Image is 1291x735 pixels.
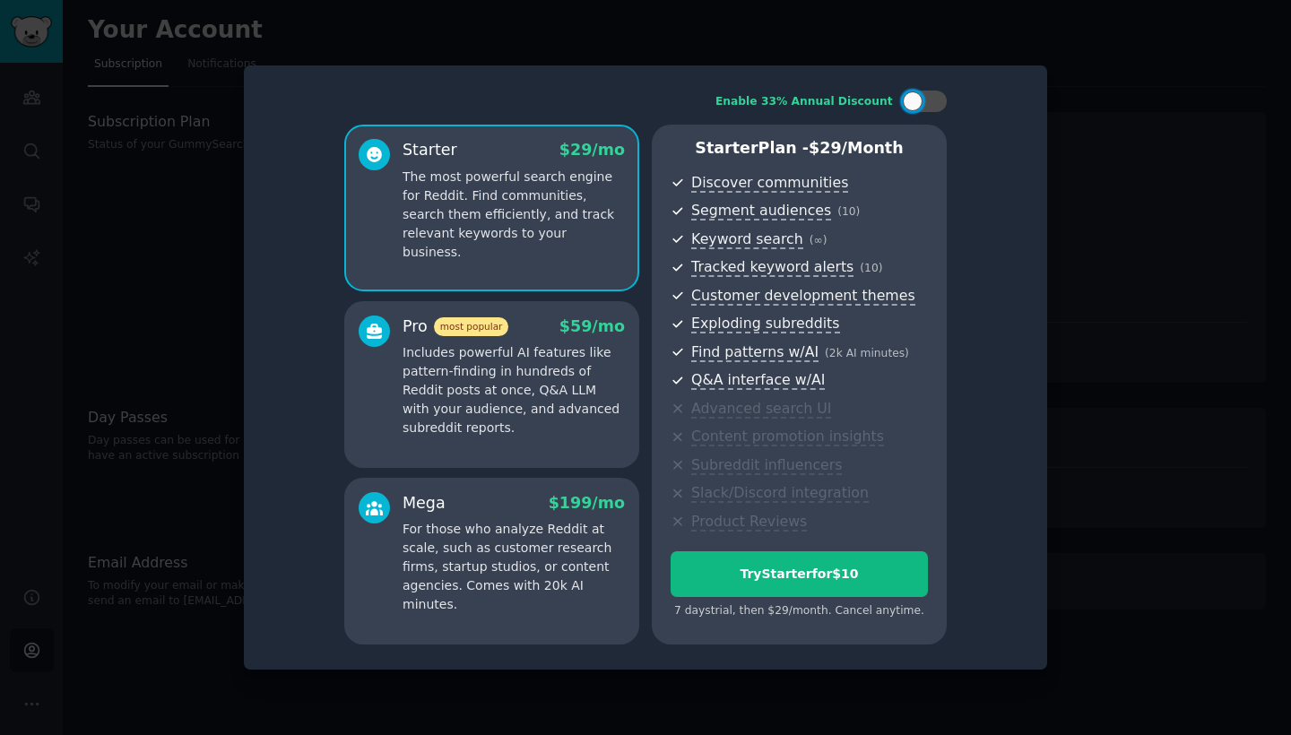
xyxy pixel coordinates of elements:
div: Enable 33% Annual Discount [715,94,893,110]
span: $ 29 /month [809,139,904,157]
button: TryStarterfor$10 [671,551,928,597]
span: Find patterns w/AI [691,343,819,362]
span: ( ∞ ) [810,234,827,246]
span: Product Reviews [691,513,807,532]
div: Try Starter for $10 [671,565,927,584]
span: ( 10 ) [837,205,860,218]
span: $ 29 /mo [559,141,625,159]
div: Mega [403,492,446,514]
div: Pro [403,316,508,338]
p: The most powerful search engine for Reddit. Find communities, search them efficiently, and track ... [403,168,625,262]
span: Customer development themes [691,287,915,306]
div: Starter [403,139,457,161]
span: Segment audiences [691,202,831,220]
span: Keyword search [691,230,803,249]
p: For those who analyze Reddit at scale, such as customer research firms, startup studios, or conte... [403,520,625,614]
p: Starter Plan - [671,137,928,160]
span: Tracked keyword alerts [691,258,853,277]
span: $ 59 /mo [559,317,625,335]
span: Q&A interface w/AI [691,371,825,390]
span: Discover communities [691,174,848,193]
span: most popular [434,317,509,336]
div: 7 days trial, then $ 29 /month . Cancel anytime. [671,603,928,619]
span: ( 10 ) [860,262,882,274]
span: Exploding subreddits [691,315,839,333]
span: $ 199 /mo [549,494,625,512]
span: Content promotion insights [691,428,884,446]
span: ( 2k AI minutes ) [825,347,909,359]
p: Includes powerful AI features like pattern-finding in hundreds of Reddit posts at once, Q&A LLM w... [403,343,625,437]
span: Slack/Discord integration [691,484,869,503]
span: Advanced search UI [691,400,831,419]
span: Subreddit influencers [691,456,842,475]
